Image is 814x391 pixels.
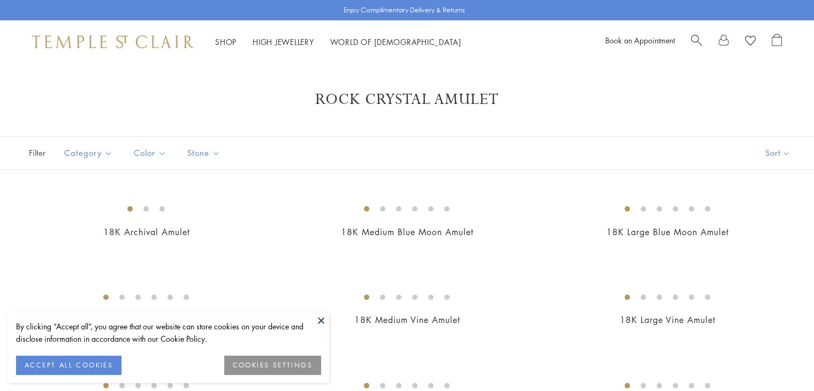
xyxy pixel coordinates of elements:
[224,356,321,375] button: COOKIES SETTINGS
[344,5,465,16] p: Enjoy Complimentary Delivery & Returns
[56,141,120,165] button: Category
[128,146,174,160] span: Color
[606,226,729,238] a: 18K Large Blue Moon Amulet
[620,314,716,326] a: 18K Large Vine Amulet
[745,34,756,50] a: View Wishlist
[59,146,120,160] span: Category
[179,141,228,165] button: Stone
[16,356,121,375] button: ACCEPT ALL COOKIES
[215,35,461,49] nav: Main navigation
[691,34,702,50] a: Search
[605,35,675,46] a: Book an Appointment
[340,226,473,238] a: 18K Medium Blue Moon Amulet
[215,36,237,47] a: ShopShop
[354,314,460,326] a: 18K Medium Vine Amulet
[253,36,314,47] a: High JewelleryHigh Jewellery
[16,320,321,345] div: By clicking “Accept all”, you agree that our website can store cookies on your device and disclos...
[330,36,461,47] a: World of [DEMOGRAPHIC_DATA]World of [DEMOGRAPHIC_DATA]
[182,146,228,160] span: Stone
[126,141,174,165] button: Color
[741,137,814,169] button: Show sort by
[772,34,782,50] a: Open Shopping Bag
[43,90,771,109] h1: Rock Crystal Amulet
[32,35,194,48] img: Temple St. Clair
[103,226,189,238] a: 18K Archival Amulet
